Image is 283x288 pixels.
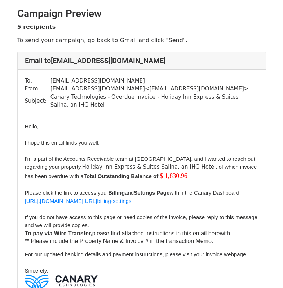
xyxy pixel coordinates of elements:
h2: Campaign Preview [17,8,266,20]
div: Holiday Inn Express & Suites Salina, an IHG Hotel [25,155,258,181]
strong: 5 recipients [17,23,56,30]
span: Sincerely, [25,267,48,274]
td: [EMAIL_ADDRESS][DOMAIN_NAME] [50,77,258,85]
td: From: [25,85,50,93]
span: I hope this email finds you well. [25,139,100,146]
span: Hello, [25,123,39,129]
span: If you do not have access to this page or need copies of the invoice, please reply to this messag... [25,214,257,229]
strong: To pay via Wire Transfer, [25,230,92,236]
span: For our updated banking details and payment instructions, please visit your invoice webpage. [25,251,248,257]
p: To send your campaign, go back to Gmail and click "Send". [17,36,266,44]
b: Total Outstanding Balance of [84,173,160,179]
td: To: [25,77,50,85]
b: Settings Page [134,190,169,196]
td: [EMAIL_ADDRESS][DOMAIN_NAME] < [EMAIL_ADDRESS][DOMAIN_NAME] > [50,85,258,93]
span: Please click the link to access your and within the Canary Dashboard [25,190,239,196]
span: please find attached instructions in this email herewith [25,230,230,236]
span: , of which invoice has been overdue with a [25,164,257,179]
h4: Email to [EMAIL_ADDRESS][DOMAIN_NAME] [25,56,258,65]
b: Billing [108,190,125,196]
td: Canary Technologies - Overdue Invoice - Holiday Inn Express & Suites Salina, an IHG Hotel [50,93,258,109]
span: I'm a part of the Accounts Receivable team at [GEOGRAPHIC_DATA], and I wanted to reach out regard... [25,156,255,170]
font: $ 1,830.96 [160,172,187,180]
td: Subject: [25,93,50,109]
a: [URL].[DOMAIN_NAME][URL]billing-settings [25,198,132,204]
span: ** Please include the Property Name & Invoice # in the transaction Memo. [25,238,213,244]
